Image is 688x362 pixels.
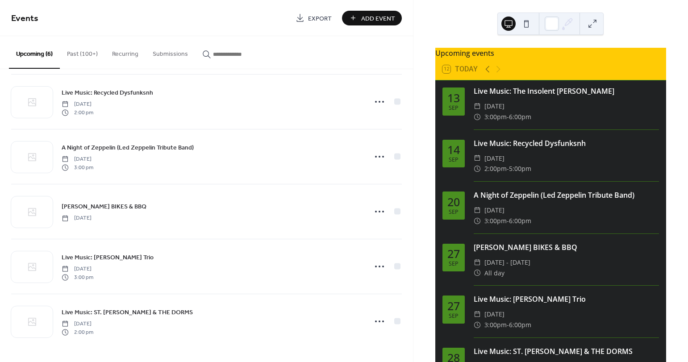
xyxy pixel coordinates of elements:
div: Sep [449,209,459,215]
span: Add Event [361,14,395,23]
span: 3:00 pm [62,163,93,171]
a: [PERSON_NAME] BIKES & BBQ [62,201,146,212]
div: ​ [474,309,481,320]
span: - [507,112,509,122]
div: Live Music: Recycled Dysfunksnh [474,138,659,149]
span: 2:00 pm [62,108,93,117]
span: [DATE] [484,205,505,216]
span: Export [308,14,332,23]
div: 13 [447,92,460,104]
div: Sep [449,261,459,267]
span: 5:00pm [509,163,531,174]
a: Export [289,11,338,25]
div: 27 [447,248,460,259]
div: ​ [474,257,481,268]
span: Live Music: ST. [PERSON_NAME] & THE DORMS [62,308,193,317]
span: 3:00pm [484,112,507,122]
a: Live Music: ST. [PERSON_NAME] & THE DORMS [62,307,193,317]
div: [PERSON_NAME] BIKES & BBQ [474,242,659,253]
span: [DATE] [484,309,505,320]
a: Live Music: Recycled Dysfunksnh [62,87,153,98]
div: ​ [474,163,481,174]
div: ​ [474,320,481,330]
div: ​ [474,216,481,226]
span: [PERSON_NAME] BIKES & BBQ [62,202,146,212]
div: A Night of Zeppelin (Led Zeppelin Tribute Band) [474,190,659,200]
span: [DATE] [62,320,93,328]
div: 14 [447,144,460,155]
span: [DATE] [62,100,93,108]
div: ​ [474,268,481,279]
div: ​ [474,101,481,112]
span: - [507,216,509,226]
button: Add Event [342,11,402,25]
span: 6:00pm [509,320,531,330]
span: Live Music: [PERSON_NAME] Trio [62,253,154,262]
div: 20 [447,196,460,208]
span: 6:00pm [509,112,531,122]
span: [DATE] [484,101,505,112]
div: ​ [474,112,481,122]
span: [DATE] [62,214,92,222]
span: A Night of Zeppelin (Led Zeppelin Tribute Band) [62,143,194,153]
div: ​ [474,205,481,216]
span: All day [484,268,505,279]
button: Upcoming (6) [9,36,60,69]
span: - [507,163,509,174]
span: 2:00 pm [62,328,93,336]
span: [DATE] - [DATE] [484,257,530,268]
div: Live Music: [PERSON_NAME] Trio [474,294,659,304]
span: 2:00pm [484,163,507,174]
div: Live Music: ST. [PERSON_NAME] & THE DORMS [474,346,659,357]
div: Sep [449,105,459,111]
button: Submissions [146,36,195,68]
span: 3:00pm [484,320,507,330]
a: A Night of Zeppelin (Led Zeppelin Tribute Band) [62,142,194,153]
button: Past (100+) [60,36,105,68]
div: 27 [447,300,460,312]
span: - [507,320,509,330]
span: 6:00pm [509,216,531,226]
div: Live Music: The Insolent [PERSON_NAME] [474,86,659,96]
a: Live Music: [PERSON_NAME] Trio [62,252,154,262]
button: Recurring [105,36,146,68]
span: [DATE] [62,155,93,163]
span: 3:00pm [484,216,507,226]
div: Upcoming events [435,48,666,58]
div: Sep [449,157,459,163]
span: [DATE] [62,265,93,273]
span: 3:00 pm [62,273,93,281]
span: [DATE] [484,153,505,164]
div: ​ [474,153,481,164]
div: Sep [449,313,459,319]
span: Events [11,10,38,27]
